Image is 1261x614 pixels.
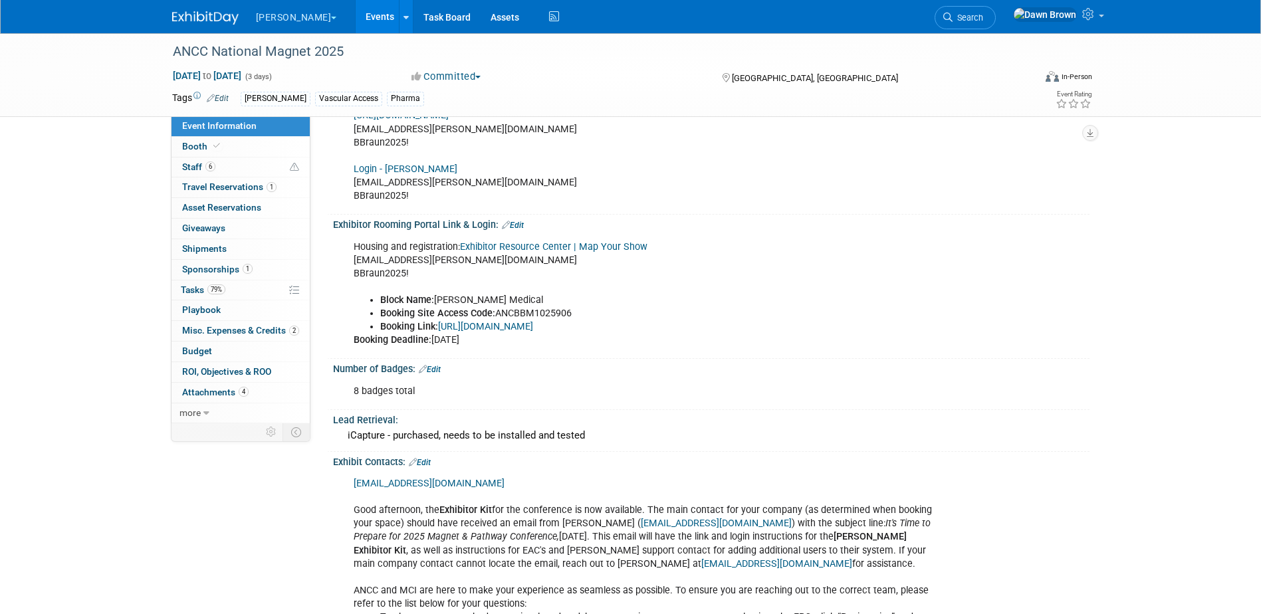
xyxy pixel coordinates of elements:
[172,157,310,177] a: Staff6
[344,102,943,209] div: [EMAIL_ADDRESS][PERSON_NAME][DOMAIN_NAME] BBraun2025! [EMAIL_ADDRESS][PERSON_NAME][DOMAIN_NAME] B...
[354,334,431,346] b: Booking Deadline:
[205,161,215,171] span: 6
[354,478,505,489] a: [EMAIL_ADDRESS][DOMAIN_NAME]
[935,6,996,29] a: Search
[315,92,382,106] div: Vascular Access
[172,280,310,300] a: Tasks79%
[333,215,1089,232] div: Exhibitor Rooming Portal Link & Login:
[343,425,1080,446] div: iCapture - purchased, needs to be installed and tested
[182,387,249,397] span: Attachments
[502,221,524,230] a: Edit
[409,458,431,467] a: Edit
[344,234,943,354] div: Housing and registration: [EMAIL_ADDRESS][PERSON_NAME][DOMAIN_NAME] BBraun2025! [DATE]
[1061,72,1092,82] div: In-Person
[182,264,253,274] span: Sponsorships
[701,558,852,569] a: [EMAIL_ADDRESS][DOMAIN_NAME]
[380,307,935,320] li: ANCBBM1025906
[179,407,201,418] span: more
[201,70,213,81] span: to
[182,346,212,356] span: Budget
[387,92,424,106] div: Pharma
[172,177,310,197] a: Travel Reservations1
[182,161,215,172] span: Staff
[439,504,492,516] b: Exhibitor Kit
[182,202,261,213] span: Asset Reservations
[283,423,310,441] td: Toggle Event Tabs
[380,294,434,306] b: Block Name:
[168,40,1014,64] div: ANCC National Magnet 2025
[207,284,225,294] span: 79%
[244,72,272,81] span: (3 days)
[172,300,310,320] a: Playbook
[354,531,907,556] b: [PERSON_NAME] Exhibitor Kit
[182,181,277,192] span: Travel Reservations
[182,304,221,315] span: Playbook
[289,326,299,336] span: 2
[182,141,223,152] span: Booth
[438,321,533,332] a: [URL][DOMAIN_NAME]
[172,219,310,239] a: Giveaways
[172,70,242,82] span: [DATE] [DATE]
[333,410,1089,427] div: Lead Retrieval:
[267,182,277,192] span: 1
[172,342,310,361] a: Budget
[182,325,299,336] span: Misc. Expenses & Credits
[213,142,220,150] i: Booth reservation complete
[380,321,438,332] b: Booking Link:
[407,70,486,84] button: Committed
[956,69,1093,89] div: Event Format
[182,243,227,254] span: Shipments
[344,378,943,405] div: 8 badges total
[172,321,310,341] a: Misc. Expenses & Credits2
[172,137,310,157] a: Booth
[182,223,225,233] span: Giveaways
[333,452,1089,469] div: Exhibit Contacts:
[333,359,1089,376] div: Number of Badges:
[460,241,647,253] a: Exhibitor Resource Center | Map Your Show
[243,264,253,274] span: 1
[172,383,310,403] a: Attachments4
[1013,7,1077,22] img: Dawn Brown
[207,94,229,103] a: Edit
[172,116,310,136] a: Event Information
[241,92,310,106] div: [PERSON_NAME]
[380,308,495,319] b: Booking Site Access Code:
[1046,71,1059,82] img: Format-Inperson.png
[182,366,271,377] span: ROI, Objectives & ROO
[239,387,249,397] span: 4
[172,239,310,259] a: Shipments
[380,294,935,307] li: [PERSON_NAME] Medical
[1056,91,1091,98] div: Event Rating
[172,362,310,382] a: ROI, Objectives & ROO
[172,260,310,280] a: Sponsorships1
[172,198,310,218] a: Asset Reservations
[641,518,792,529] a: [EMAIL_ADDRESS][DOMAIN_NAME]
[172,403,310,423] a: more
[181,284,225,295] span: Tasks
[172,91,229,106] td: Tags
[354,163,457,175] a: Login - [PERSON_NAME]
[419,365,441,374] a: Edit
[172,11,239,25] img: ExhibitDay
[732,73,898,83] span: [GEOGRAPHIC_DATA], [GEOGRAPHIC_DATA]
[290,161,299,173] span: Potential Scheduling Conflict -- at least one attendee is tagged in another overlapping event.
[953,13,983,23] span: Search
[182,120,257,131] span: Event Information
[260,423,283,441] td: Personalize Event Tab Strip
